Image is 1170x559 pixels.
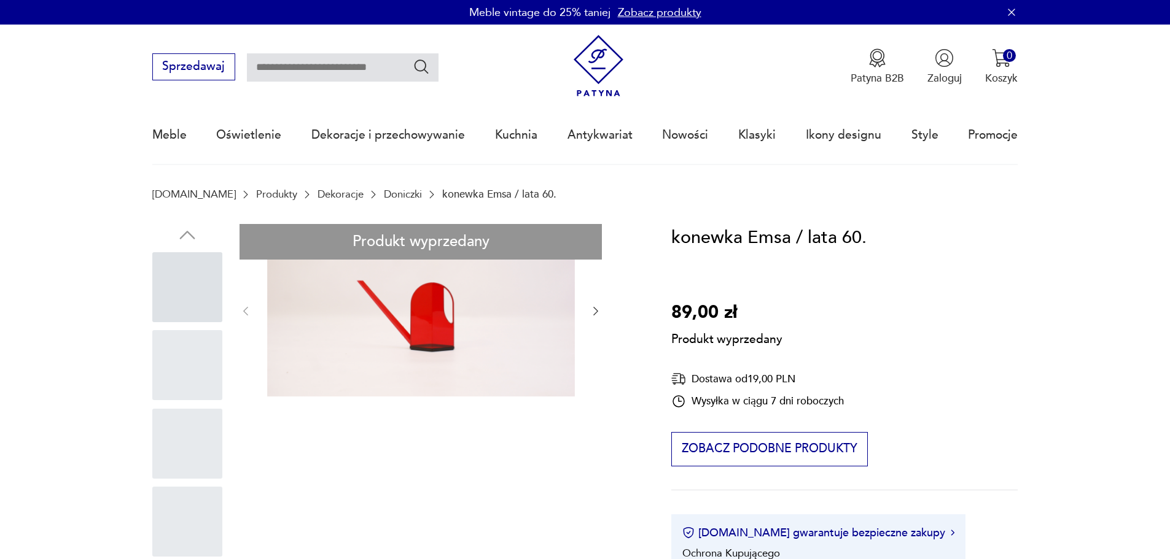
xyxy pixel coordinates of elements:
img: Ikona koszyka [992,48,1011,67]
a: Style [911,107,938,163]
a: Produkty [256,188,297,200]
p: Patyna B2B [851,71,904,85]
p: konewka Emsa / lata 60. [442,188,556,200]
a: Sprzedawaj [152,63,235,72]
a: Promocje [968,107,1018,163]
button: Szukaj [413,58,431,75]
img: Ikonka użytkownika [935,48,954,67]
div: 0 [1003,49,1016,62]
img: Ikona strzałki w prawo [951,530,954,536]
p: 89,00 zł [671,299,782,327]
a: Meble [152,107,187,163]
button: Sprzedawaj [152,53,235,80]
a: Zobacz produkty [618,5,701,20]
a: Kuchnia [495,107,537,163]
button: [DOMAIN_NAME] gwarantuje bezpieczne zakupy [682,525,954,541]
img: Ikona dostawy [671,371,686,387]
button: Zobacz podobne produkty [671,432,867,466]
a: [DOMAIN_NAME] [152,188,236,200]
div: Dostawa od 19,00 PLN [671,371,844,387]
img: Ikona medalu [868,48,887,67]
a: Ikony designu [806,107,881,163]
a: Klasyki [738,107,776,163]
h1: konewka Emsa / lata 60. [671,224,867,252]
p: Produkt wyprzedany [671,327,782,348]
a: Dekoracje i przechowywanie [311,107,465,163]
a: Dekoracje [318,188,364,200]
div: Wysyłka w ciągu 7 dni roboczych [671,394,844,409]
p: Koszyk [985,71,1018,85]
button: Patyna B2B [851,48,904,85]
img: Ikona certyfikatu [682,526,695,539]
a: Ikona medaluPatyna B2B [851,48,904,85]
img: Patyna - sklep z meblami i dekoracjami vintage [567,35,630,97]
button: 0Koszyk [985,48,1018,85]
a: Oświetlenie [216,107,281,163]
button: Zaloguj [927,48,962,85]
a: Nowości [662,107,708,163]
a: Doniczki [384,188,422,200]
p: Meble vintage do 25% taniej [469,5,610,20]
p: Zaloguj [927,71,962,85]
a: Antykwariat [567,107,633,163]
